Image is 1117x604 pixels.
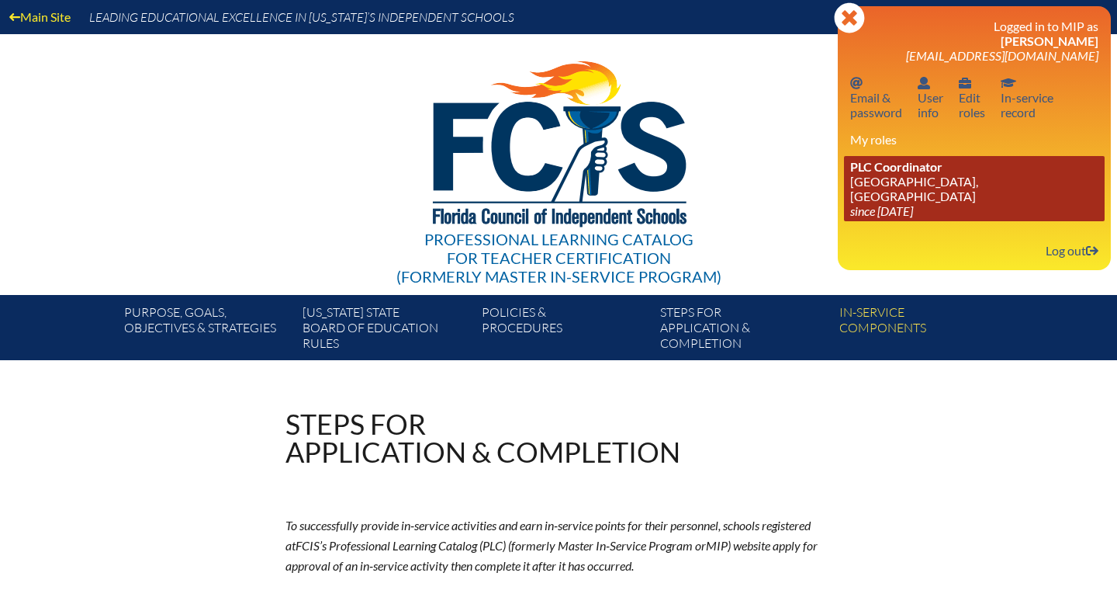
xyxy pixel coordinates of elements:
[482,538,503,553] span: PLC
[850,19,1098,63] h3: Logged in to MIP as
[396,230,721,286] div: Professional Learning Catalog (formerly Master In-service Program)
[834,2,865,33] svg: Close
[850,159,942,174] span: PLC Coordinator
[1039,240,1105,261] a: Log outLog out
[833,301,1012,360] a: In-servicecomponents
[844,72,908,123] a: Email passwordEmail &password
[906,48,1098,63] span: [EMAIL_ADDRESS][DOMAIN_NAME]
[285,410,680,466] h1: Steps for application & completion
[285,515,832,576] p: To successfully provide in-service activities and earn in-service points for their personnel, sch...
[390,31,728,289] a: Professional Learning Catalog for Teacher Certification(formerly Master In-service Program)
[399,34,719,246] img: FCISlogo221.eps
[1001,77,1016,89] svg: In-service record
[953,72,991,123] a: User infoEditroles
[118,301,296,360] a: Purpose, goals,objectives & strategies
[296,301,475,360] a: [US_STATE] StateBoard of Education rules
[911,72,949,123] a: User infoUserinfo
[844,156,1105,221] a: PLC Coordinator [GEOGRAPHIC_DATA], [GEOGRAPHIC_DATA] since [DATE]
[447,248,671,267] span: for Teacher Certification
[3,6,77,27] a: Main Site
[476,301,654,360] a: Policies &Procedures
[296,538,320,553] span: FCIS
[1001,33,1098,48] span: [PERSON_NAME]
[850,132,1098,147] h3: My roles
[706,538,728,553] span: MIP
[918,77,930,89] svg: User info
[1086,245,1098,257] svg: Log out
[850,77,863,89] svg: Email password
[959,77,971,89] svg: User info
[654,301,832,360] a: Steps forapplication & completion
[850,203,913,218] i: since [DATE]
[994,72,1060,123] a: In-service recordIn-servicerecord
